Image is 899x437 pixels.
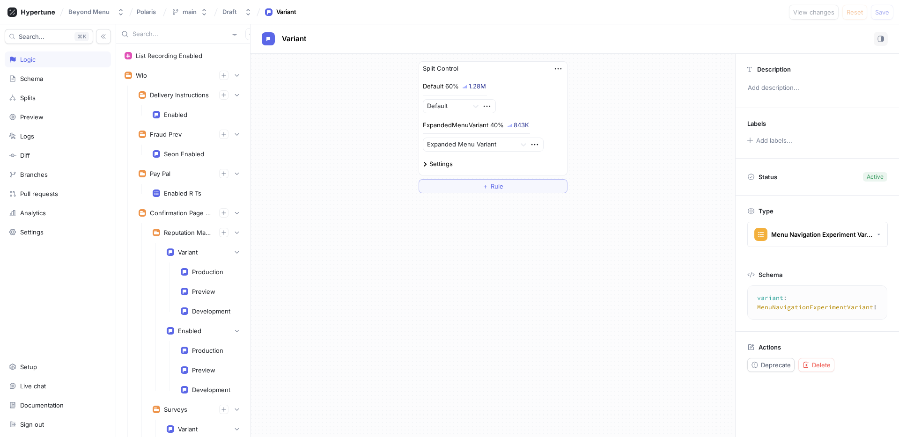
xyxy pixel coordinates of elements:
[20,421,44,428] div: Sign out
[20,171,48,178] div: Branches
[761,362,791,368] span: Deprecate
[178,425,198,433] div: Variant
[192,347,223,354] div: Production
[20,190,58,197] div: Pull requests
[771,231,873,239] div: Menu Navigation Experiment Variant
[276,7,296,17] div: Variant
[192,268,223,276] div: Production
[20,401,64,409] div: Documentation
[756,138,792,144] div: Add labels...
[445,83,459,89] div: 60%
[871,5,893,20] button: Save
[20,382,46,390] div: Live chat
[747,358,795,372] button: Deprecate
[150,209,212,217] div: Confirmation Page Experiments
[192,307,230,315] div: Development
[192,288,215,295] div: Preview
[812,362,831,368] span: Delete
[164,229,212,236] div: Reputation Management
[20,132,34,140] div: Logs
[747,222,888,247] button: Menu Navigation Experiment Variant
[164,189,201,197] div: Enabled R Ts
[136,72,147,79] div: Wlo
[183,8,197,16] div: main
[133,29,228,39] input: Search...
[867,173,884,181] div: Active
[759,207,774,215] p: Type
[20,209,46,217] div: Analytics
[20,113,44,121] div: Preview
[20,75,43,82] div: Schema
[150,91,209,99] div: Delivery Instructions
[150,131,182,138] div: Fraud Prev
[759,271,782,278] p: Schema
[65,4,128,20] button: Beyond Menu
[842,5,867,20] button: Reset
[192,386,230,393] div: Development
[423,82,443,91] p: Default
[164,406,187,413] div: Surveys
[178,248,198,256] div: Variant
[759,170,777,183] p: Status
[192,366,215,374] div: Preview
[744,134,795,146] button: Add labels...
[491,183,503,189] span: Rule
[423,121,488,130] p: ExpandedMenuVariant
[759,343,781,351] p: Actions
[5,29,93,44] button: Search...K
[20,56,36,63] div: Logic
[20,228,44,236] div: Settings
[74,32,89,41] div: K
[136,52,202,59] div: List Recording Enabled
[282,35,306,43] span: Variant
[164,150,204,158] div: Seon Enabled
[178,327,201,335] div: Enabled
[222,8,237,16] div: Draft
[168,4,212,20] button: main
[219,4,256,20] button: Draft
[789,5,839,20] button: View changes
[164,111,187,118] div: Enabled
[793,9,834,15] span: View changes
[847,9,863,15] span: Reset
[429,161,453,167] div: Settings
[20,363,37,371] div: Setup
[5,397,111,413] a: Documentation
[68,8,110,16] div: Beyond Menu
[757,66,791,73] p: Description
[19,34,44,39] span: Search...
[419,179,567,193] button: ＋Rule
[423,64,458,73] div: Split Control
[875,9,889,15] span: Save
[137,8,156,15] span: Polaris
[744,80,891,96] p: Add description...
[20,94,36,102] div: Splits
[20,152,30,159] div: Diff
[469,83,486,89] div: 1.28M
[490,122,504,128] div: 40%
[482,183,488,189] span: ＋
[150,170,170,177] div: Pay Pal
[747,120,766,127] p: Labels
[798,358,834,372] button: Delete
[514,122,529,128] div: 843K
